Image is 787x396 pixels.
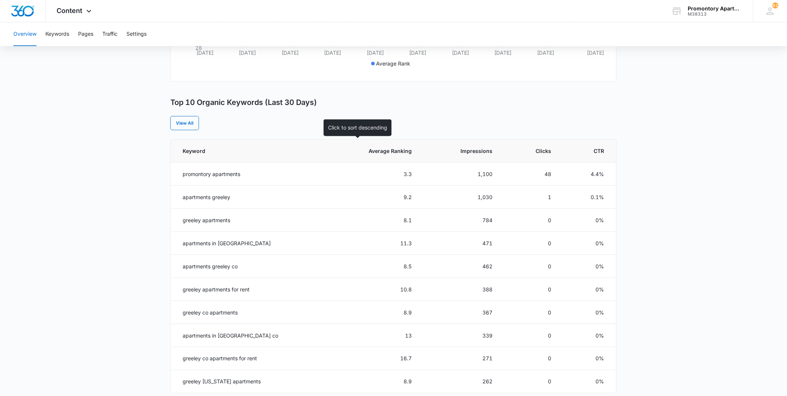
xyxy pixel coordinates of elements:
[171,186,325,209] td: apartments greeley
[325,232,421,255] td: 11.3
[171,163,325,186] td: promontory apartments
[502,278,560,301] td: 0
[325,255,421,278] td: 8.5
[325,186,421,209] td: 9.2
[560,347,616,370] td: 0%
[495,49,512,56] tspan: [DATE]
[376,60,411,67] span: Average Rank
[239,49,256,56] tspan: [DATE]
[170,98,317,107] h3: Top 10 Organic Keywords (Last 30 Days)
[325,301,421,324] td: 8.9
[45,22,69,46] button: Keywords
[324,49,341,56] tspan: [DATE]
[421,370,502,393] td: 262
[171,324,325,347] td: apartments in [GEOGRAPHIC_DATA] co
[171,347,325,370] td: greeley co apartments for rent
[560,232,616,255] td: 0%
[421,186,502,209] td: 1,030
[502,255,560,278] td: 0
[126,22,147,46] button: Settings
[421,209,502,232] td: 784
[580,147,604,155] span: CTR
[502,163,560,186] td: 48
[587,49,604,56] tspan: [DATE]
[409,49,427,56] tspan: [DATE]
[502,209,560,232] td: 0
[421,301,502,324] td: 367
[421,255,502,278] td: 462
[421,232,502,255] td: 471
[772,3,778,9] div: notifications count
[772,3,778,9] span: 61
[345,147,412,155] span: Average Ranking
[688,12,742,17] div: account id
[171,209,325,232] td: greeley apartments
[102,22,118,46] button: Traffic
[170,116,199,130] a: View All
[688,6,742,12] div: account name
[560,186,616,209] td: 0.1%
[171,232,325,255] td: apartments in [GEOGRAPHIC_DATA]
[560,163,616,186] td: 4.4%
[57,7,83,15] span: Content
[502,301,560,324] td: 0
[171,370,325,393] td: greeley [US_STATE] apartments
[560,255,616,278] td: 0%
[367,49,384,56] tspan: [DATE]
[324,119,392,136] div: Click to sort descending
[325,370,421,393] td: 8.9
[325,347,421,370] td: 16.7
[171,301,325,324] td: greeley co apartments
[560,370,616,393] td: 0%
[502,324,560,347] td: 0
[325,278,421,301] td: 10.8
[537,49,554,56] tspan: [DATE]
[78,22,93,46] button: Pages
[502,347,560,370] td: 0
[560,301,616,324] td: 0%
[421,278,502,301] td: 388
[421,163,502,186] td: 1,100
[196,49,213,56] tspan: [DATE]
[421,324,502,347] td: 339
[441,147,493,155] span: Impressions
[560,209,616,232] td: 0%
[325,209,421,232] td: 8.1
[171,255,325,278] td: apartments greeley co
[560,278,616,301] td: 0%
[325,163,421,186] td: 3.3
[452,49,469,56] tspan: [DATE]
[502,232,560,255] td: 0
[502,370,560,393] td: 0
[183,147,306,155] span: Keyword
[521,147,552,155] span: Clicks
[171,278,325,301] td: greeley apartments for rent
[13,22,36,46] button: Overview
[325,324,421,347] td: 13
[195,45,202,51] tspan: 28
[421,347,502,370] td: 271
[502,186,560,209] td: 1
[560,324,616,347] td: 0%
[282,49,299,56] tspan: [DATE]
